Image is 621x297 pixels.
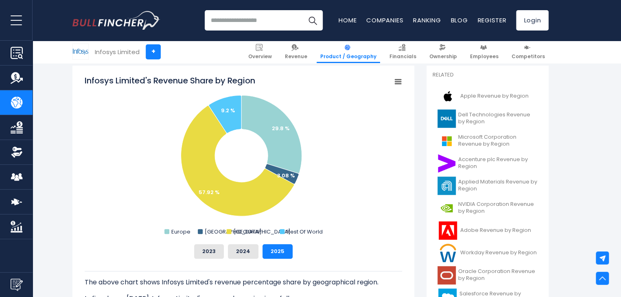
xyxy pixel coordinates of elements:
[366,16,403,24] a: Companies
[339,16,356,24] a: Home
[437,266,456,284] img: ORCL logo
[248,53,272,60] span: Overview
[272,124,290,132] text: 29.8 %
[262,244,293,259] button: 2025
[437,199,456,217] img: NVDA logo
[437,154,456,173] img: ACN logo
[477,16,506,24] a: Register
[460,249,537,256] span: Workday Revenue by Region
[286,228,322,236] text: Rest Of World
[199,188,220,196] text: 57.92 %
[85,75,402,238] svg: Infosys Limited's Revenue Share by Region
[470,53,499,60] span: Employees
[458,201,538,215] span: NVIDIA Corporation Revenue by Region
[458,179,538,192] span: Applied Materials Revenue by Region
[320,53,376,60] span: Product / Geography
[437,132,456,150] img: MSFT logo
[437,177,456,195] img: AMAT logo
[221,107,235,114] text: 9.2 %
[245,41,276,63] a: Overview
[85,277,402,287] p: The above chart shows Infosys Limited's revenue percentage share by geographical region.
[433,130,542,152] a: Microsoft Corporation Revenue by Region
[433,197,542,219] a: NVIDIA Corporation Revenue by Region
[281,41,311,63] a: Revenue
[73,44,88,59] img: INFY logo
[458,156,538,170] span: Accenture plc Revenue by Region
[433,175,542,197] a: Applied Materials Revenue by Region
[512,53,545,60] span: Competitors
[386,41,420,63] a: Financials
[302,10,323,31] button: Search
[458,268,538,282] span: Oracle Corporation Revenue by Region
[205,228,262,236] text: [GEOGRAPHIC_DATA]
[95,47,140,57] div: Infosys Limited
[85,75,255,86] tspan: Infosys Limited's Revenue Share by Region
[277,172,295,179] text: 3.08 %
[458,134,538,148] span: Microsoft Corporation Revenue by Region
[516,10,549,31] a: Login
[426,41,461,63] a: Ownership
[194,244,224,259] button: 2023
[389,53,416,60] span: Financials
[72,11,160,30] img: Bullfincher logo
[458,111,538,125] span: Dell Technologies Revenue by Region
[234,228,291,236] text: [GEOGRAPHIC_DATA]
[171,228,190,236] text: Europe
[285,53,307,60] span: Revenue
[466,41,502,63] a: Employees
[11,146,23,158] img: Ownership
[413,16,441,24] a: Ranking
[433,242,542,264] a: Workday Revenue by Region
[317,41,380,63] a: Product / Geography
[437,244,458,262] img: WDAY logo
[437,221,458,240] img: ADBE logo
[433,219,542,242] a: Adobe Revenue by Region
[433,72,542,79] p: Related
[460,227,531,234] span: Adobe Revenue by Region
[72,11,160,30] a: Go to homepage
[146,44,161,59] a: +
[508,41,549,63] a: Competitors
[433,107,542,130] a: Dell Technologies Revenue by Region
[460,93,529,100] span: Apple Revenue by Region
[433,264,542,286] a: Oracle Corporation Revenue by Region
[437,109,456,128] img: DELL logo
[228,244,258,259] button: 2024
[433,152,542,175] a: Accenture plc Revenue by Region
[450,16,468,24] a: Blog
[429,53,457,60] span: Ownership
[433,85,542,107] a: Apple Revenue by Region
[437,87,458,105] img: AAPL logo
